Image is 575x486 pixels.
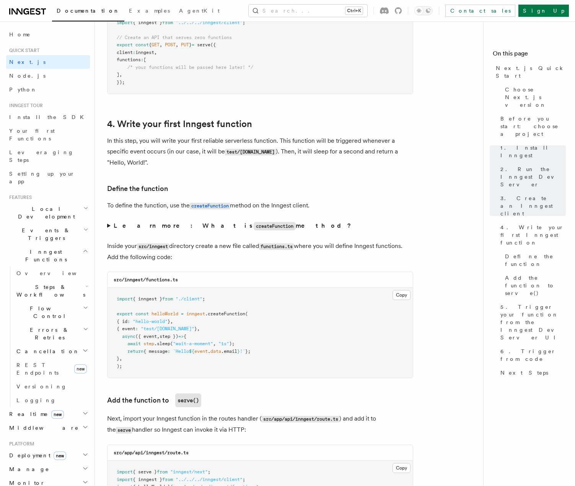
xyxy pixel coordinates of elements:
a: 4. Write your first Inngest function [497,220,566,250]
span: return [127,349,143,354]
span: ] [117,72,119,77]
a: Node.js [6,69,90,83]
span: = [181,311,184,316]
span: "inngest/next" [170,469,208,475]
span: Next.js Quick Start [496,64,566,80]
span: } [168,319,170,324]
span: new [51,410,64,419]
span: ; [243,20,245,25]
span: Inngest tour [6,103,43,109]
span: ; [243,477,245,482]
a: Your first Functions [6,124,90,145]
span: event [194,349,208,354]
span: from [162,20,173,25]
span: helloWorld [151,311,178,316]
span: !` [240,349,245,354]
span: AgentKit [179,8,220,14]
a: Python [6,83,90,96]
span: ( [170,341,173,346]
a: Sign Up [518,5,569,17]
span: new [54,452,66,460]
span: import [117,477,133,482]
span: "test/[DOMAIN_NAME]" [141,326,194,331]
p: In this step, you will write your first reliable serverless function. This function will be trigg... [107,135,413,168]
span: , [170,319,173,324]
span: ); [229,341,235,346]
span: Next Steps [500,369,548,377]
span: : [168,349,170,354]
a: Define the function [502,250,566,271]
span: . [208,349,210,354]
span: Documentation [57,8,120,14]
a: Next Steps [497,366,566,380]
span: 6. Trigger from code [500,347,566,363]
span: Your first Functions [9,128,55,142]
span: = [192,42,194,47]
a: Documentation [52,2,124,21]
span: , [160,42,162,47]
span: from [162,296,173,302]
button: Deploymentnew [6,448,90,462]
span: Home [9,31,31,38]
span: import [117,20,133,25]
span: : [141,57,143,62]
span: serve [197,42,210,47]
span: .sleep [154,341,170,346]
a: Install the SDK [6,110,90,124]
span: `Hello [173,349,189,354]
span: Realtime [6,410,64,418]
span: Flow Control [13,305,83,320]
span: Platform [6,441,34,447]
span: }; [245,349,251,354]
button: Toggle dark mode [414,6,433,15]
span: inngest [186,311,205,316]
span: 3. Create an Inngest client [500,194,566,217]
button: Realtimenew [6,407,90,421]
span: ); [117,364,122,369]
span: client [117,50,133,55]
span: Examples [129,8,170,14]
span: Leveraging Steps [9,149,74,163]
a: createFunction [190,202,230,209]
button: Flow Control [13,302,90,323]
span: Next.js [9,59,46,65]
span: // Create an API that serves zero functions [117,35,232,40]
span: new [74,364,87,373]
h4: On this page [493,49,566,61]
span: [ [143,57,146,62]
span: GET [151,42,160,47]
a: Add the function toserve() [107,393,201,407]
span: => [178,334,184,339]
a: 1. Install Inngest [497,141,566,162]
span: Cancellation [13,347,80,355]
code: test/[DOMAIN_NAME] [225,149,276,155]
span: Events & Triggers [6,227,83,242]
span: export [117,42,133,47]
a: Examples [124,2,174,21]
span: async [122,334,135,339]
span: Errors & Retries [13,326,83,341]
a: Choose Next.js version [502,83,566,112]
span: Add the function to serve() [505,274,566,297]
a: REST Endpointsnew [13,358,90,380]
code: createFunction [190,203,230,209]
code: createFunction [254,222,296,230]
button: Middleware [6,421,90,435]
span: ; [208,469,210,475]
a: 3. Create an Inngest client [497,191,566,220]
span: Python [9,86,37,93]
span: ${ [189,349,194,354]
div: Inngest Functions [6,266,90,407]
a: Next.js [6,55,90,69]
span: 2. Run the Inngest Dev Server [500,165,566,188]
span: ({ [210,42,216,47]
button: Search...Ctrl+K [249,5,367,17]
a: Home [6,28,90,41]
span: : [127,319,130,324]
span: PUT [181,42,189,47]
span: Overview [16,270,95,276]
strong: Learn more: What is method? [114,222,353,229]
a: Setting up your app [6,167,90,188]
span: Install the SDK [9,114,88,120]
button: Copy [393,463,410,473]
